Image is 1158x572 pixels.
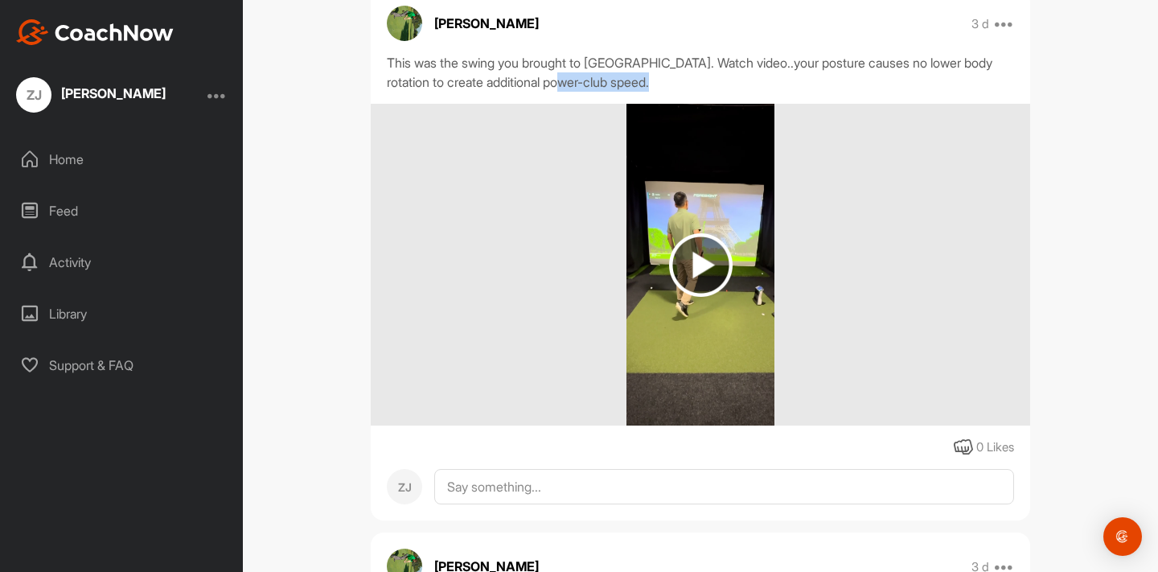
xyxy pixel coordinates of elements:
div: Library [9,294,236,334]
img: avatar [387,6,422,41]
div: [PERSON_NAME] [61,87,166,100]
img: play [669,233,733,297]
div: Support & FAQ [9,345,236,385]
div: ZJ [16,77,51,113]
p: 3 d [971,16,989,32]
div: 0 Likes [976,438,1014,457]
img: media [626,104,774,426]
div: This was the swing you brought to [GEOGRAPHIC_DATA]. Watch video..your posture causes no lower bo... [387,53,1014,92]
img: CoachNow [16,19,174,45]
div: Home [9,139,236,179]
div: ZJ [387,469,422,504]
div: Feed [9,191,236,231]
div: Open Intercom Messenger [1103,517,1142,556]
div: Activity [9,242,236,282]
p: [PERSON_NAME] [434,14,539,33]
